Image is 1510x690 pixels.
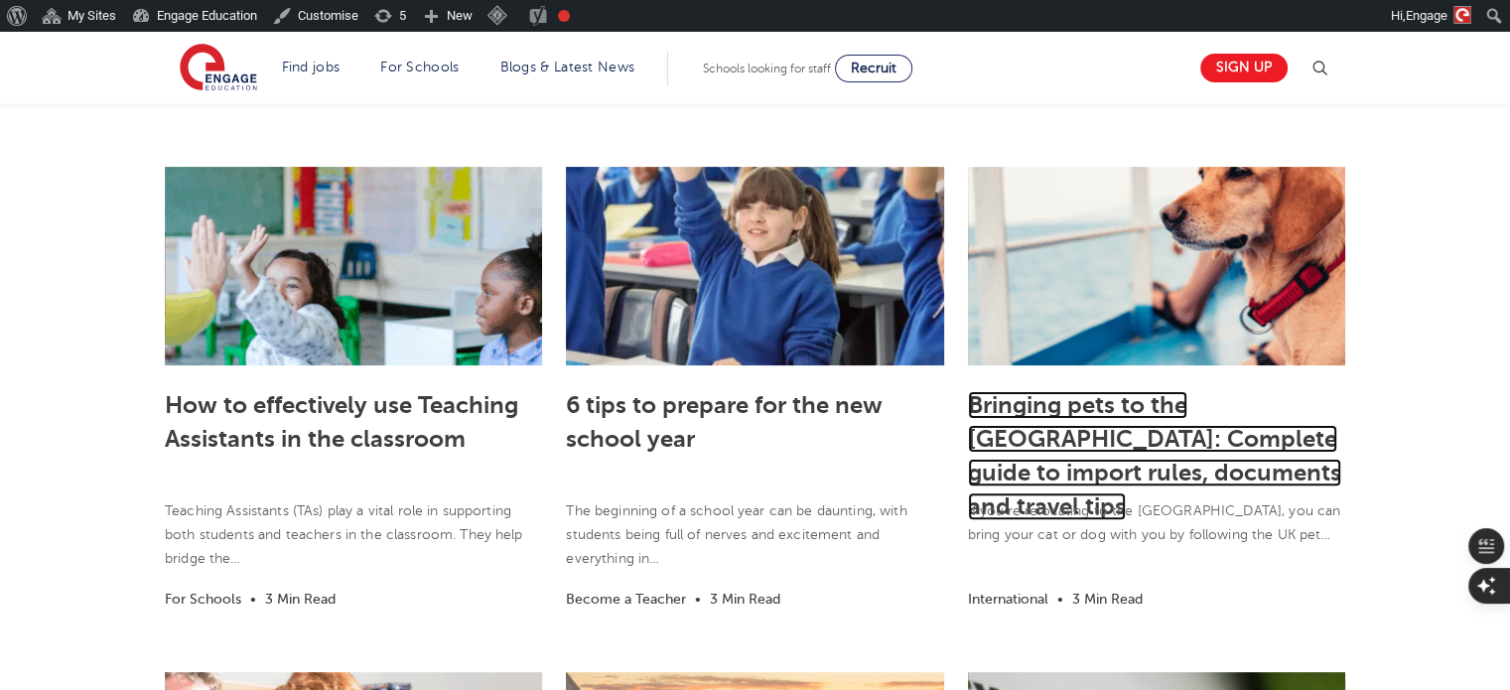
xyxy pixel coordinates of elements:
span: Engage [1406,8,1447,23]
p: If you’re relocating to the [GEOGRAPHIC_DATA], you can bring your cat or dog with you by followin... [968,499,1345,547]
li: Become a Teacher [566,588,686,611]
a: For Schools [380,60,459,74]
li: For Schools [165,588,241,611]
span: Schools looking for staff [703,62,831,75]
div: Focus keyphrase not set [558,10,570,22]
a: Sign up [1200,54,1288,82]
p: The beginning of a school year can be daunting, with students being full of nerves and excitement... [566,499,943,571]
li: • [690,588,706,611]
li: • [1052,588,1068,611]
li: International [968,588,1048,611]
a: How to effectively use Teaching Assistants in the classroom [165,391,518,453]
li: • [245,588,261,611]
span: Recruit [851,61,896,75]
a: 6 tips to prepare for the new school year [566,391,883,453]
li: 3 Min Read [1072,588,1143,611]
img: Engage Education [180,44,257,93]
p: Teaching Assistants (TAs) play a vital role in supporting both students and teachers in the class... [165,499,542,571]
li: 3 Min Read [265,588,336,611]
a: Blogs & Latest News [500,60,635,74]
a: Bringing pets to the [GEOGRAPHIC_DATA]: Complete guide to import rules, documents and travel tips [968,391,1341,520]
a: Recruit [835,55,912,82]
li: 3 Min Read [710,588,780,611]
a: Find jobs [282,60,341,74]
